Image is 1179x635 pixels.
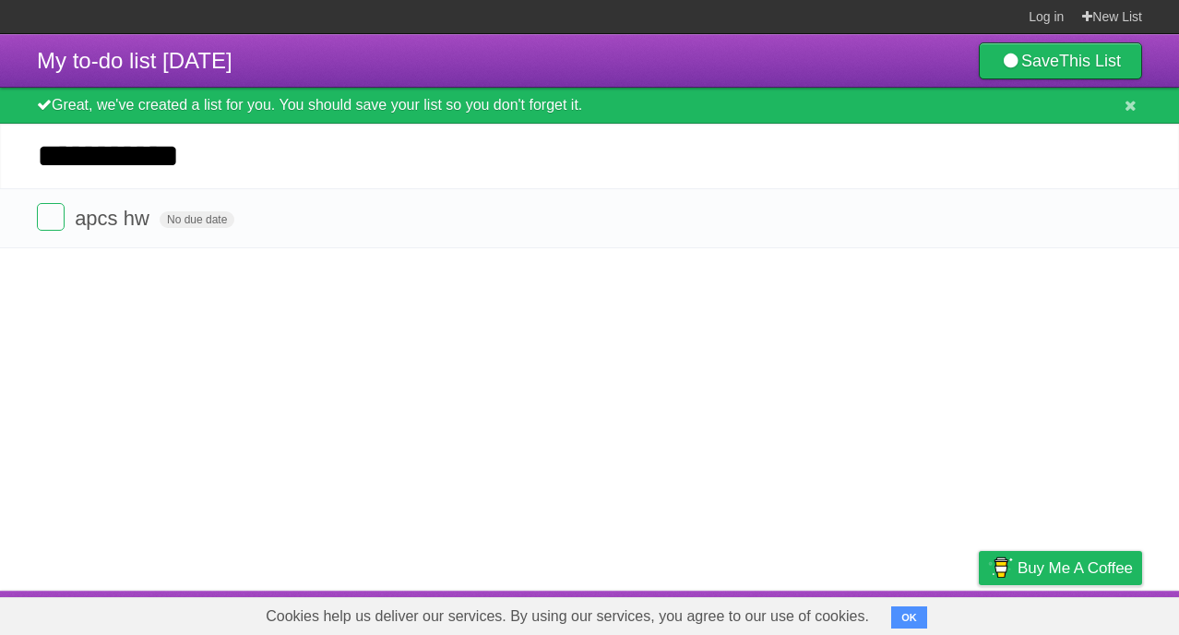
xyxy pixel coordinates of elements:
[891,606,927,629] button: OK
[75,207,154,230] span: apcs hw
[37,48,232,73] span: My to-do list [DATE]
[37,203,65,231] label: Done
[794,595,869,630] a: Developers
[1018,552,1133,584] span: Buy me a coffee
[1059,52,1121,70] b: This List
[955,595,1003,630] a: Privacy
[988,552,1013,583] img: Buy me a coffee
[1026,595,1142,630] a: Suggest a feature
[979,551,1142,585] a: Buy me a coffee
[979,42,1142,79] a: SaveThis List
[733,595,772,630] a: About
[247,598,887,635] span: Cookies help us deliver our services. By using our services, you agree to our use of cookies.
[892,595,933,630] a: Terms
[160,211,234,228] span: No due date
